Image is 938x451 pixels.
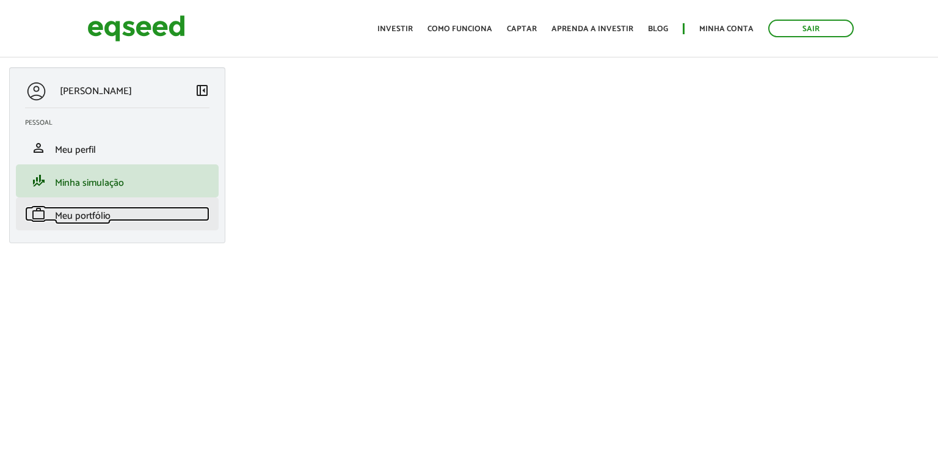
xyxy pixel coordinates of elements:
[31,141,46,155] span: person
[699,25,754,33] a: Minha conta
[55,208,111,224] span: Meu portfólio
[16,131,219,164] li: Meu perfil
[195,83,209,100] a: Colapsar menu
[195,83,209,98] span: left_panel_close
[507,25,537,33] a: Captar
[55,142,96,158] span: Meu perfil
[25,207,209,221] a: workMeu portfólio
[768,20,854,37] a: Sair
[551,25,633,33] a: Aprenda a investir
[87,12,185,45] img: EqSeed
[16,164,219,197] li: Minha simulação
[648,25,668,33] a: Blog
[25,119,219,127] h2: Pessoal
[31,174,46,188] span: finance_mode
[25,174,209,188] a: finance_modeMinha simulação
[31,207,46,221] span: work
[427,25,492,33] a: Como funciona
[16,197,219,230] li: Meu portfólio
[60,86,132,97] p: [PERSON_NAME]
[25,141,209,155] a: personMeu perfil
[377,25,413,33] a: Investir
[55,175,124,191] span: Minha simulação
